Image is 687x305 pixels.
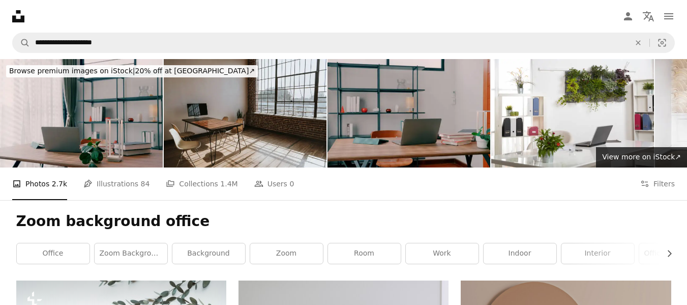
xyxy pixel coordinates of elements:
a: View more on iStock↗ [596,147,687,168]
img: Computer monitor on a wooden table [164,59,326,168]
a: office [17,243,89,264]
button: Visual search [650,33,674,52]
span: View more on iStock ↗ [602,153,681,161]
button: Clear [627,33,649,52]
a: room [328,243,401,264]
span: Browse premium images on iStock | [9,67,135,75]
a: Home — Unsplash [12,10,24,22]
span: 1.4M [220,178,237,189]
button: Search Unsplash [13,33,30,52]
a: Illustrations 84 [83,168,150,200]
span: 20% off at [GEOGRAPHIC_DATA] ↗ [9,67,255,75]
form: Find visuals sitewide [12,33,675,53]
a: background [172,243,245,264]
button: Menu [659,6,679,26]
img: Table with Laptop and Studying Supplies, Ready for Upcoming Online Class. [327,59,490,168]
a: Log in / Sign up [618,6,638,26]
a: zoom background [95,243,167,264]
h1: Zoom background office [16,212,671,231]
a: Users 0 [254,168,294,200]
a: interior [561,243,634,264]
a: Collections 1.4M [166,168,237,200]
a: work [406,243,479,264]
img: Working in a green office [491,59,654,168]
a: zoom [250,243,323,264]
button: Filters [640,168,675,200]
span: 0 [289,178,294,189]
button: Language [638,6,659,26]
span: 84 [141,178,150,189]
button: scroll list to the right [660,243,671,264]
a: indoor [484,243,556,264]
